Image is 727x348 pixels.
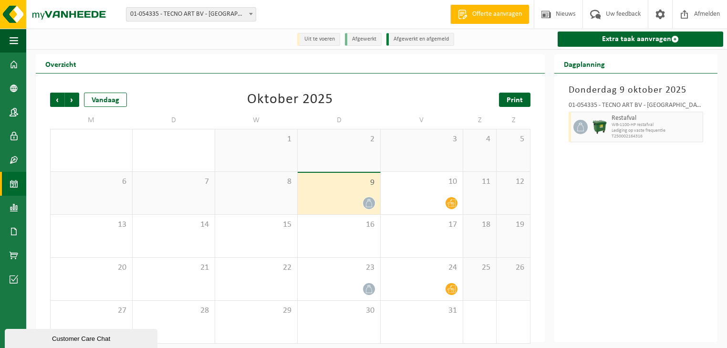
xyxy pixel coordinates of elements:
span: 21 [137,263,210,273]
iframe: chat widget [5,327,159,348]
span: 16 [302,220,375,230]
span: 15 [220,220,292,230]
span: 31 [385,306,458,316]
a: Print [499,93,530,107]
span: Offerte aanvragen [470,10,524,19]
h2: Overzicht [36,54,86,73]
span: 11 [468,177,491,187]
li: Afgewerkt [345,33,382,46]
span: 6 [55,177,127,187]
span: 01-054335 - TECNO ART BV - KALMTHOUT [126,8,256,21]
li: Afgewerkt en afgemeld [386,33,454,46]
span: Vorige [50,93,64,107]
span: 4 [468,134,491,145]
span: 10 [385,177,458,187]
span: 19 [501,220,525,230]
span: Volgende [65,93,79,107]
td: D [298,112,380,129]
div: Vandaag [84,93,127,107]
span: Lediging op vaste frequentie [612,128,700,134]
span: Print [507,96,523,104]
td: M [50,112,133,129]
h2: Dagplanning [554,54,614,73]
span: 9 [302,178,375,188]
span: 13 [55,220,127,230]
span: 12 [501,177,525,187]
span: 01-054335 - TECNO ART BV - KALMTHOUT [126,7,256,21]
span: 7 [137,177,210,187]
span: 14 [137,220,210,230]
a: Extra taak aanvragen [558,32,723,47]
span: T250002164316 [612,134,700,139]
span: 23 [302,263,375,273]
td: Z [463,112,497,129]
span: Restafval [612,115,700,122]
span: 3 [385,134,458,145]
td: W [215,112,298,129]
img: WB-1100-HPE-GN-01 [592,120,607,134]
span: 24 [385,263,458,273]
span: 22 [220,263,292,273]
td: D [133,112,215,129]
span: WB-1100-HP restafval [612,122,700,128]
span: 17 [385,220,458,230]
div: 01-054335 - TECNO ART BV - [GEOGRAPHIC_DATA] [569,102,703,112]
div: Oktober 2025 [247,93,333,107]
span: 1 [220,134,292,145]
td: Z [497,112,530,129]
td: V [381,112,463,129]
a: Offerte aanvragen [450,5,529,24]
span: 20 [55,263,127,273]
span: 27 [55,306,127,316]
span: 28 [137,306,210,316]
span: 8 [220,177,292,187]
span: 25 [468,263,491,273]
h3: Donderdag 9 oktober 2025 [569,83,703,97]
span: 18 [468,220,491,230]
span: 5 [501,134,525,145]
span: 26 [501,263,525,273]
li: Uit te voeren [297,33,340,46]
span: 2 [302,134,375,145]
span: 30 [302,306,375,316]
span: 29 [220,306,292,316]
